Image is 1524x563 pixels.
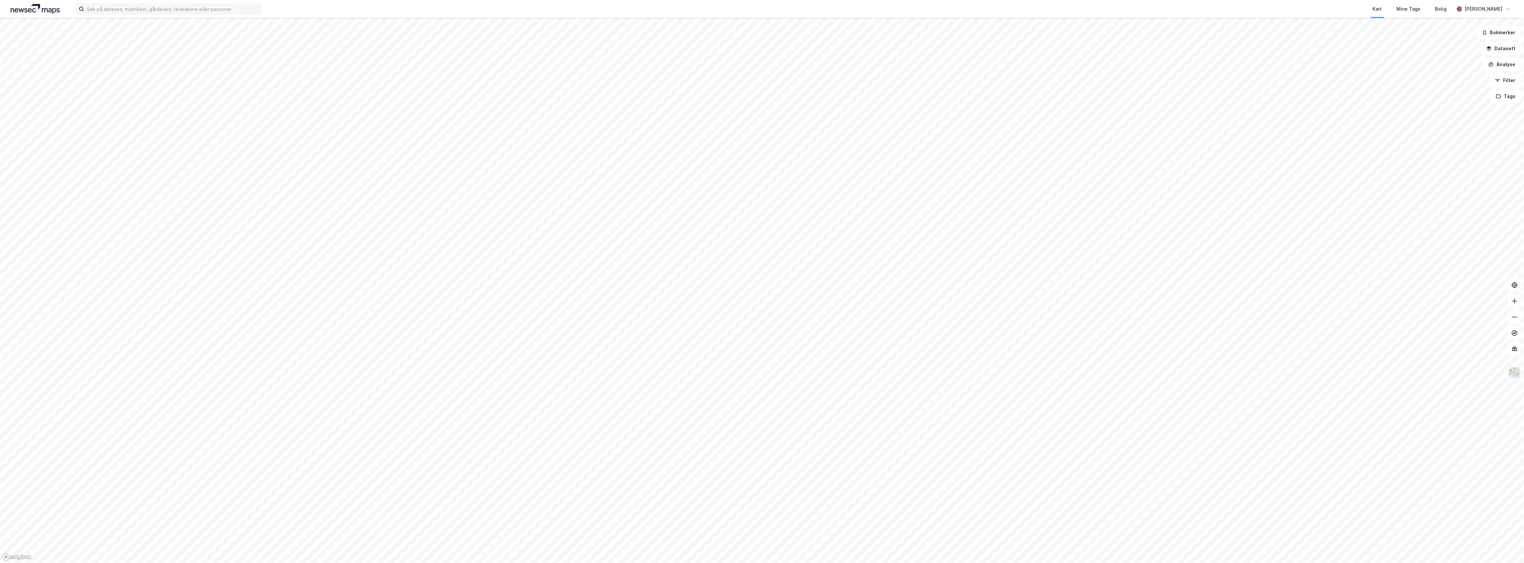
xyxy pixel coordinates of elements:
[1397,5,1421,13] div: Mine Tags
[11,4,60,14] img: logo.a4113a55bc3d86da70a041830d287a7e.svg
[1491,531,1524,563] div: Kontrollprogram for chat
[1435,5,1447,13] div: Bolig
[1465,5,1503,13] div: [PERSON_NAME]
[1491,531,1524,563] iframe: Chat Widget
[1373,5,1382,13] div: Kart
[84,4,262,14] input: Søk på adresse, matrikkel, gårdeiere, leietakere eller personer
